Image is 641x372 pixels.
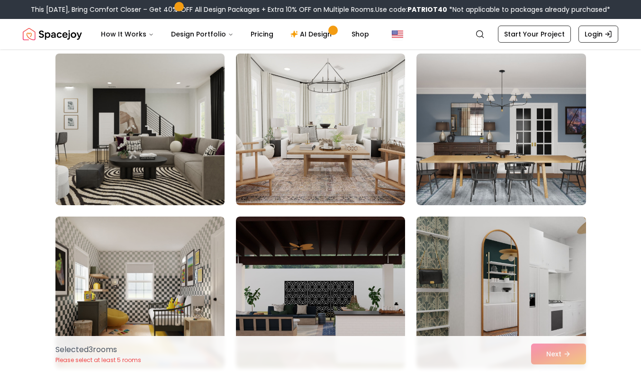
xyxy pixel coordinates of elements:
a: Shop [344,25,377,44]
p: Please select at least 5 rooms [55,356,141,364]
button: Design Portfolio [163,25,241,44]
p: Selected 3 room s [55,344,141,355]
a: Pricing [243,25,281,44]
img: Spacejoy Logo [23,25,82,44]
img: United States [392,28,403,40]
a: Start Your Project [498,26,571,43]
button: How It Works [93,25,162,44]
a: Login [578,26,618,43]
a: Spacejoy [23,25,82,44]
b: PATRIOT40 [407,5,447,14]
nav: Global [23,19,618,49]
img: Room room-39 [416,54,586,205]
span: Use code: [375,5,447,14]
div: This [DATE], Bring Comfort Closer – Get 40% OFF All Design Packages + Extra 10% OFF on Multiple R... [31,5,610,14]
img: Room room-41 [236,217,405,368]
a: AI Design [283,25,342,44]
span: *Not applicable to packages already purchased* [447,5,610,14]
img: Room room-42 [416,217,586,368]
img: Room room-40 [55,217,225,368]
img: Room room-38 [236,54,405,205]
img: Room room-37 [51,50,229,209]
nav: Main [93,25,377,44]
